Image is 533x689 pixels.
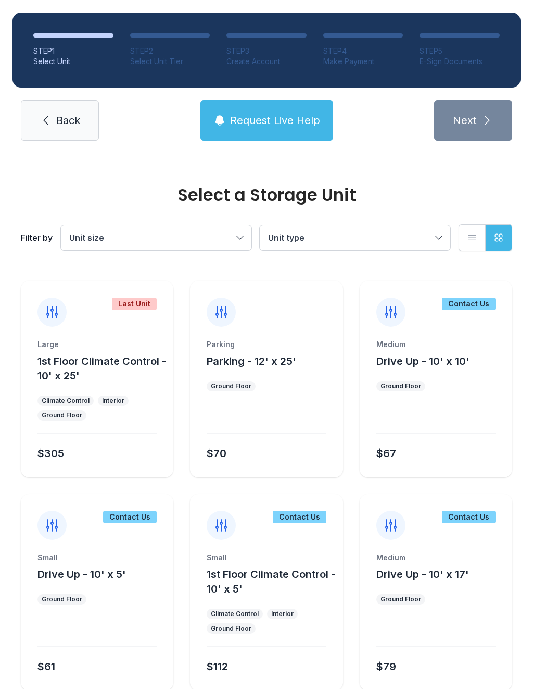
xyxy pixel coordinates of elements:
[130,46,210,56] div: STEP 2
[376,446,396,461] div: $67
[380,595,421,604] div: Ground Floor
[42,397,90,405] div: Climate Control
[211,610,259,618] div: Climate Control
[37,446,64,461] div: $305
[56,113,80,128] span: Back
[211,382,251,390] div: Ground Floor
[130,56,210,67] div: Select Unit Tier
[420,56,500,67] div: E-Sign Documents
[42,411,82,420] div: Ground Floor
[420,46,500,56] div: STEP 5
[207,659,228,674] div: $112
[37,659,55,674] div: $61
[103,511,157,523] div: Contact Us
[323,56,403,67] div: Make Payment
[207,339,326,350] div: Parking
[268,232,304,243] span: Unit type
[33,46,113,56] div: STEP 1
[37,552,157,563] div: Small
[271,610,294,618] div: Interior
[42,595,82,604] div: Ground Floor
[442,298,496,310] div: Contact Us
[21,231,53,244] div: Filter by
[37,339,157,350] div: Large
[323,46,403,56] div: STEP 4
[226,46,307,56] div: STEP 3
[33,56,113,67] div: Select Unit
[37,355,167,382] span: 1st Floor Climate Control - 10' x 25'
[207,552,326,563] div: Small
[211,624,251,633] div: Ground Floor
[453,113,477,128] span: Next
[376,339,496,350] div: Medium
[207,567,338,596] button: 1st Floor Climate Control - 10' x 5'
[61,225,251,250] button: Unit size
[376,568,469,581] span: Drive Up - 10' x 17'
[207,568,336,595] span: 1st Floor Climate Control - 10' x 5'
[380,382,421,390] div: Ground Floor
[442,511,496,523] div: Contact Us
[376,355,469,367] span: Drive Up - 10' x 10'
[230,113,320,128] span: Request Live Help
[260,225,450,250] button: Unit type
[376,659,396,674] div: $79
[102,397,124,405] div: Interior
[69,232,104,243] span: Unit size
[226,56,307,67] div: Create Account
[207,355,296,367] span: Parking - 12' x 25'
[273,511,326,523] div: Contact Us
[207,446,226,461] div: $70
[37,567,126,582] button: Drive Up - 10' x 5'
[376,552,496,563] div: Medium
[207,354,296,368] button: Parking - 12' x 25'
[376,567,469,582] button: Drive Up - 10' x 17'
[376,354,469,368] button: Drive Up - 10' x 10'
[37,568,126,581] span: Drive Up - 10' x 5'
[112,298,157,310] div: Last Unit
[37,354,169,383] button: 1st Floor Climate Control - 10' x 25'
[21,187,512,203] div: Select a Storage Unit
